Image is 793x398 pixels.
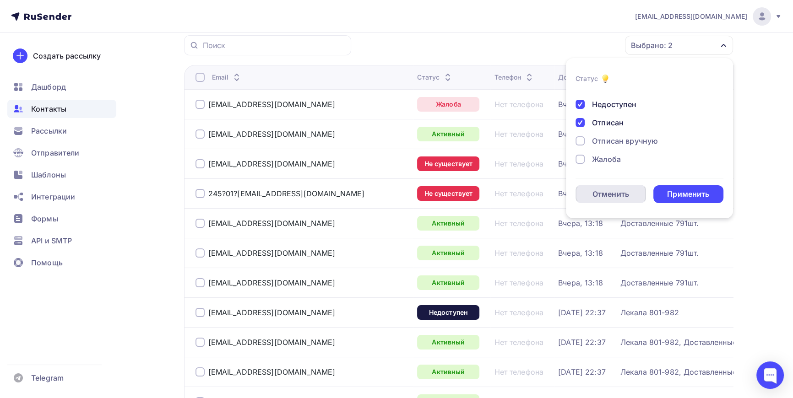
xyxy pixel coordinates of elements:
[620,338,762,347] div: Лекала 801-982, Доставленные 791шт.
[494,278,543,287] a: Нет телефона
[31,147,80,158] span: Отправители
[31,169,66,180] span: Шаблоны
[7,78,116,96] a: Дашборд
[494,189,543,198] a: Нет телефона
[558,159,603,168] a: Вчера, 13:18
[31,125,67,136] span: Рассылки
[592,188,629,199] div: Отменить
[576,74,598,83] div: Статус
[494,129,543,139] a: Нет телефона
[620,367,762,376] a: Лекала 801-982, Доставленные 791шт.
[7,166,116,184] a: Шаблоны
[558,338,606,347] div: [DATE] 22:37
[31,372,64,383] span: Telegram
[494,100,543,109] a: Нет телефона
[592,99,636,110] div: Недоступен
[208,367,336,376] a: [EMAIL_ADDRESS][DOMAIN_NAME]
[631,40,673,51] div: Выбрано: 2
[417,216,479,231] a: Активный
[558,308,606,317] a: [DATE] 22:37
[417,365,479,379] a: Активный
[494,159,543,168] div: Нет телефона
[494,338,543,347] a: Нет телефона
[31,81,66,92] span: Дашборд
[208,100,336,109] a: [EMAIL_ADDRESS][DOMAIN_NAME]
[31,191,75,202] span: Интеграции
[208,219,336,228] a: [EMAIL_ADDRESS][DOMAIN_NAME]
[208,338,336,347] a: [EMAIL_ADDRESS][DOMAIN_NAME]
[31,257,63,268] span: Помощь
[592,117,624,128] div: Отписан
[592,154,621,165] div: Жалоба
[494,219,543,228] a: Нет телефона
[31,213,58,224] span: Формы
[417,97,479,112] div: Жалоба
[7,100,116,118] a: Контакты
[208,278,336,287] a: [EMAIL_ADDRESS][DOMAIN_NAME]
[417,186,479,201] a: Не существует
[558,100,604,109] div: Вчера, 13:44
[417,275,479,290] a: Активный
[494,73,535,82] div: Телефон
[7,144,116,162] a: Отправители
[31,103,66,114] span: Контакты
[494,308,543,317] a: Нет телефона
[566,58,733,218] ul: Выбрано: 2
[417,246,479,260] a: Активный
[558,219,603,228] a: Вчера, 13:18
[417,127,479,141] a: Активный
[592,135,658,146] div: Отписан вручную
[208,159,336,168] a: [EMAIL_ADDRESS][DOMAIN_NAME]
[417,305,479,320] a: Недоступен
[558,73,603,82] div: Добавлен
[208,308,336,317] a: [EMAIL_ADDRESS][DOMAIN_NAME]
[208,129,336,139] a: [EMAIL_ADDRESS][DOMAIN_NAME]
[620,308,679,317] div: Лекала 801-982
[494,367,543,376] a: Нет телефона
[208,248,336,258] a: [EMAIL_ADDRESS][DOMAIN_NAME]
[635,12,747,21] span: [EMAIL_ADDRESS][DOMAIN_NAME]
[417,73,453,82] div: Статус
[208,189,365,198] a: 245?01?[EMAIL_ADDRESS][DOMAIN_NAME]
[417,156,479,171] a: Не существует
[620,219,699,228] div: Доставленные 791шт.
[417,335,479,350] a: Активный
[494,248,543,258] a: Нет телефона
[667,189,709,199] div: Применить
[558,278,603,287] div: Вчера, 13:18
[558,129,604,139] a: Вчера, 13:44
[558,189,603,198] a: Вчера, 13:18
[558,248,603,258] div: Вчера, 13:18
[620,248,699,258] a: Доставленные 791шт.
[635,7,782,26] a: [EMAIL_ADDRESS][DOMAIN_NAME]
[620,278,699,287] a: Доставленные 791шт.
[625,35,733,55] button: Выбрано: 2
